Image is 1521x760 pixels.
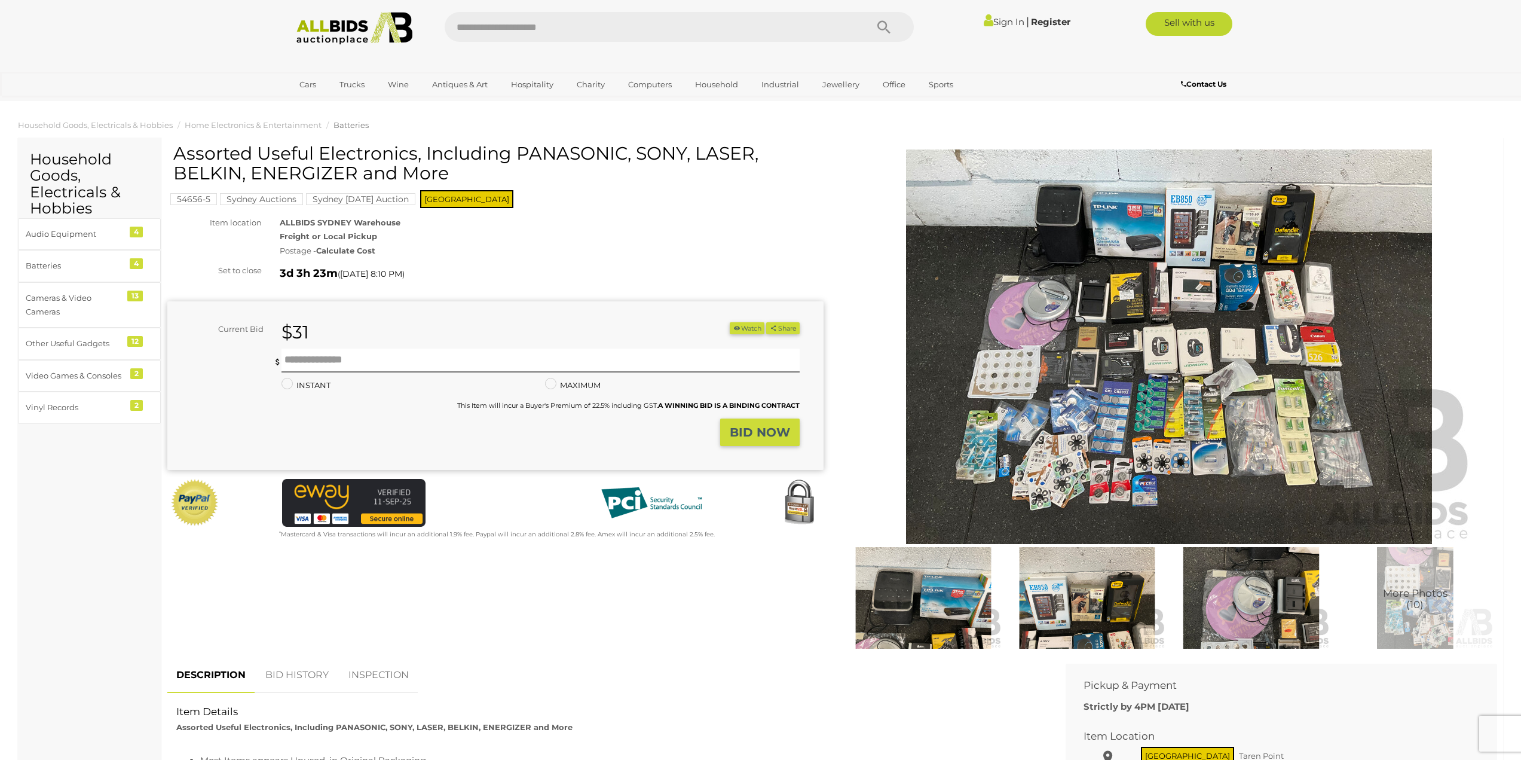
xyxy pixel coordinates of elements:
[256,658,338,693] a: BID HISTORY
[1146,12,1232,36] a: Sell with us
[592,479,711,527] img: PCI DSS compliant
[1084,731,1461,742] h2: Item Location
[290,12,420,45] img: Allbids.com.au
[127,291,143,301] div: 13
[730,322,764,335] li: Watch this item
[340,268,402,279] span: [DATE] 8:10 PM
[720,419,800,447] button: BID NOW
[176,722,573,732] strong: Assorted Useful Electronics, Including PANASONIC, SONY, LASER, BELKIN, ENERGIZER and More
[26,291,124,319] div: Cameras & Video Cameras
[1026,15,1029,28] span: |
[1084,680,1461,691] h2: Pickup & Payment
[503,75,561,94] a: Hospitality
[130,258,143,269] div: 4
[338,269,405,279] span: ( )
[170,193,217,205] mark: 54656-5
[921,75,961,94] a: Sports
[26,337,124,350] div: Other Useful Gadgets
[730,425,790,439] strong: BID NOW
[854,12,914,42] button: Search
[220,194,303,204] a: Sydney Auctions
[18,392,161,423] a: Vinyl Records 2
[1336,547,1494,649] img: Assorted Useful Electronics, Including PANASONIC, SONY, LASER, BELKIN, ENERGIZER and More
[815,75,867,94] a: Jewellery
[766,322,799,335] button: Share
[18,328,161,359] a: Other Useful Gadgets 12
[280,231,377,241] strong: Freight or Local Pickup
[292,75,324,94] a: Cars
[1172,547,1330,649] img: Assorted Useful Electronics, Including PANASONIC, SONY, LASER, BELKIN, ENERGIZER and More
[339,658,418,693] a: INSPECTION
[569,75,613,94] a: Charity
[130,400,143,411] div: 2
[26,227,124,241] div: Audio Equipment
[220,193,303,205] mark: Sydney Auctions
[292,94,392,114] a: [GEOGRAPHIC_DATA]
[127,336,143,347] div: 12
[170,194,217,204] a: 54656-5
[620,75,680,94] a: Computers
[1084,701,1189,712] b: Strictly by 4PM [DATE]
[280,244,824,258] div: Postage -
[730,322,764,335] button: Watch
[26,369,124,383] div: Video Games & Consoles
[424,75,495,94] a: Antiques & Art
[158,264,271,277] div: Set to close
[281,321,309,343] strong: $31
[170,479,219,527] img: Official PayPal Seal
[457,401,800,410] small: This Item will incur a Buyer's Premium of 22.5% including GST.
[185,120,322,130] a: Home Electronics & Entertainment
[863,149,1475,544] img: Assorted Useful Electronics, Including PANASONIC, SONY, LASER, BELKIN, ENERGIZER and More
[1031,16,1070,28] a: Register
[754,75,807,94] a: Industrial
[130,227,143,237] div: 4
[18,360,161,392] a: Video Games & Consoles 2
[18,250,161,282] a: Batteries 4
[167,658,255,693] a: DESCRIPTION
[167,322,273,336] div: Current Bid
[176,706,1039,718] h2: Item Details
[282,479,426,527] img: eWAY Payment Gateway
[316,246,375,255] strong: Calculate Cost
[280,218,400,227] strong: ALLBIDS SYDNEY Warehouse
[130,368,143,379] div: 2
[280,267,338,280] strong: 3d 3h 23m
[306,194,415,204] a: Sydney [DATE] Auction
[158,216,271,230] div: Item location
[1181,80,1226,88] b: Contact Us
[1008,547,1166,649] img: Assorted Useful Electronics, Including PANASONIC, SONY, LASER, BELKIN, ENERGIZER and More
[420,190,513,208] span: [GEOGRAPHIC_DATA]
[26,401,124,414] div: Vinyl Records
[279,530,715,538] small: Mastercard & Visa transactions will incur an additional 1.9% fee. Paypal will incur an additional...
[18,218,161,250] a: Audio Equipment 4
[1181,78,1229,91] a: Contact Us
[658,401,800,410] b: A WINNING BID IS A BINDING CONTRACT
[844,547,1002,649] img: Assorted Useful Electronics, Including PANASONIC, SONY, LASER, BELKIN, ENERGIZER and More
[333,120,369,130] a: Batteries
[1336,547,1494,649] a: More Photos(10)
[281,379,330,392] label: INSTANT
[30,151,149,217] h2: Household Goods, Electricals & Hobbies
[775,479,823,527] img: Secured by Rapid SSL
[380,75,417,94] a: Wine
[26,259,124,273] div: Batteries
[1383,588,1447,610] span: More Photos (10)
[18,282,161,328] a: Cameras & Video Cameras 13
[173,144,821,183] h1: Assorted Useful Electronics, Including PANASONIC, SONY, LASER, BELKIN, ENERGIZER and More
[18,120,173,130] a: Household Goods, Electricals & Hobbies
[875,75,913,94] a: Office
[545,379,601,392] label: MAXIMUM
[332,75,372,94] a: Trucks
[306,193,415,205] mark: Sydney [DATE] Auction
[984,16,1024,28] a: Sign In
[687,75,746,94] a: Household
